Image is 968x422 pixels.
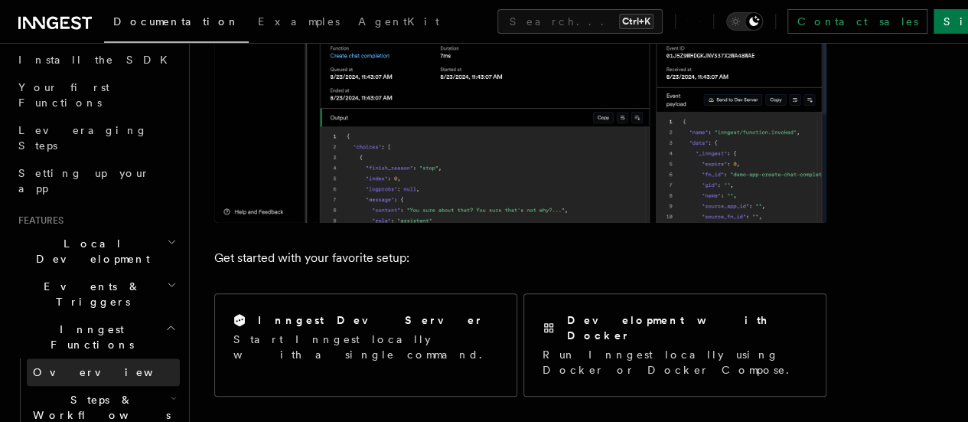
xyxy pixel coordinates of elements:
[214,247,826,269] p: Get started with your favorite setup:
[567,312,807,343] h2: Development with Docker
[12,279,167,309] span: Events & Triggers
[12,273,180,316] button: Events & Triggers
[258,15,340,28] span: Examples
[18,81,109,109] span: Your first Functions
[12,74,180,116] a: Your first Functions
[523,293,826,397] a: Development with DockerRun Inngest locally using Docker or Docker Compose.
[113,15,240,28] span: Documentation
[12,46,180,74] a: Install the SDK
[12,116,180,159] a: Leveraging Steps
[249,5,349,41] a: Examples
[12,230,180,273] button: Local Development
[12,159,180,202] a: Setting up your app
[619,14,653,29] kbd: Ctrl+K
[258,312,484,328] h2: Inngest Dev Server
[214,293,517,397] a: Inngest Dev ServerStart Inngest locally with a single command.
[726,12,763,31] button: Toggle dark mode
[12,316,180,358] button: Inngest Functions
[543,347,807,378] p: Run Inngest locally using Docker or Docker Compose.
[349,5,448,41] a: AgentKit
[18,167,150,195] span: Setting up your app
[104,5,249,43] a: Documentation
[33,366,191,378] span: Overview
[233,332,498,362] p: Start Inngest locally with a single command.
[12,236,167,267] span: Local Development
[27,358,180,386] a: Overview
[12,322,165,352] span: Inngest Functions
[18,124,148,152] span: Leveraging Steps
[12,214,64,227] span: Features
[358,15,439,28] span: AgentKit
[787,9,927,34] a: Contact sales
[18,54,177,66] span: Install the SDK
[497,9,663,34] button: Search...Ctrl+K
